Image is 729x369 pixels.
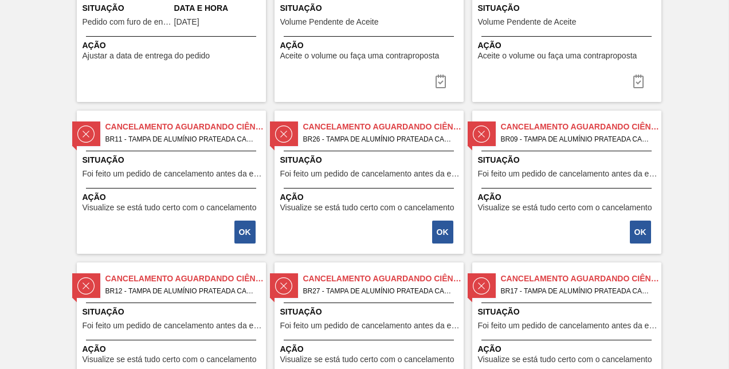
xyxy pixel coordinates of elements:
span: Ação [478,191,659,203]
img: status [473,125,490,143]
span: Foi feito um pedido de cancelamento antes da etapa de aguardando faturamento [280,170,461,178]
span: Ação [478,40,659,52]
div: Completar tarefa: 30254841 [236,219,257,245]
span: Cancelamento aguardando ciência [501,273,661,285]
span: 01/10/2025, [174,18,199,26]
span: Ajustar a data de entrega do pedido [83,52,210,60]
span: Aceite o volume ou faça uma contraproposta [280,52,440,60]
button: OK [432,221,453,244]
span: Visualize se está tudo certo com o cancelamento [83,203,257,212]
button: OK [630,221,651,244]
img: status [77,125,95,143]
span: Situação [478,2,659,14]
span: Data e Hora [174,2,263,14]
img: status [473,277,490,295]
span: Ação [280,343,461,355]
span: Cancelamento aguardando ciência [501,121,661,133]
span: BR09 - TAMPA DE ALUMÍNIO PRATEADA CANPACK CDL Pedido - 683155 [501,133,652,146]
span: Ação [83,40,263,52]
img: icon-task-complete [632,74,645,88]
span: Volume Pendente de Aceite [280,18,379,26]
span: Cancelamento aguardando ciência [105,273,266,285]
span: Foi feito um pedido de cancelamento antes da etapa de aguardando faturamento [478,321,659,330]
span: Situação [280,306,461,318]
span: BR17 - TAMPA DE ALUMÍNIO PRATEADA CANPACK CDL Pedido - 665880 [501,285,652,297]
span: Situação [478,306,659,318]
span: Visualize se está tudo certo com o cancelamento [280,203,454,212]
span: Cancelamento aguardando ciência [105,121,266,133]
span: Visualize se está tudo certo com o cancelamento [478,203,652,212]
div: Completar tarefa: 30267009 [427,70,454,93]
img: icon-task-complete [434,74,448,88]
span: Ação [83,343,263,355]
span: Pedido com furo de entrega [83,18,171,26]
div: Completar tarefa: 30267010 [625,70,652,93]
span: Situação [83,154,263,166]
span: BR27 - TAMPA DE ALUMÍNIO PRATEADA CANPACK CDL Pedido - 1840759 [303,285,454,297]
span: Foi feito um pedido de cancelamento antes da etapa de aguardando faturamento [280,321,461,330]
span: Ação [280,40,461,52]
span: Foi feito um pedido de cancelamento antes da etapa de aguardando faturamento [83,321,263,330]
span: Ação [478,343,659,355]
span: BR26 - TAMPA DE ALUMÍNIO PRATEADA CANPACK CDL Pedido - 665874 [303,133,454,146]
span: Foi feito um pedido de cancelamento antes da etapa de aguardando faturamento [83,170,263,178]
span: Aceite o volume ou faça uma contraproposta [478,52,637,60]
img: status [77,277,95,295]
span: Visualize se está tudo certo com o cancelamento [478,355,652,364]
span: Situação [280,2,461,14]
button: icon-task-complete [625,70,652,93]
span: Situação [280,154,461,166]
span: BR12 - TAMPA DE ALUMÍNIO PRATEADA CANPACK CDL Pedido - 631768 [105,285,257,297]
img: status [275,125,292,143]
div: Completar tarefa: 30255202 [631,219,652,245]
span: BR11 - TAMPA DE ALUMÍNIO PRATEADA CANPACK CDL Pedido - 812812 [105,133,257,146]
button: OK [234,221,256,244]
button: icon-task-complete [427,70,454,93]
img: status [275,277,292,295]
span: Situação [83,2,171,14]
span: Situação [83,306,263,318]
span: Foi feito um pedido de cancelamento antes da etapa de aguardando faturamento [478,170,659,178]
span: Ação [83,191,263,203]
span: Cancelamento aguardando ciência [303,273,464,285]
span: Visualize se está tudo certo com o cancelamento [83,355,257,364]
div: Completar tarefa: 30254861 [433,219,454,245]
span: Volume Pendente de Aceite [478,18,577,26]
span: Ação [280,191,461,203]
span: Visualize se está tudo certo com o cancelamento [280,355,454,364]
span: Situação [478,154,659,166]
span: Cancelamento aguardando ciência [303,121,464,133]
